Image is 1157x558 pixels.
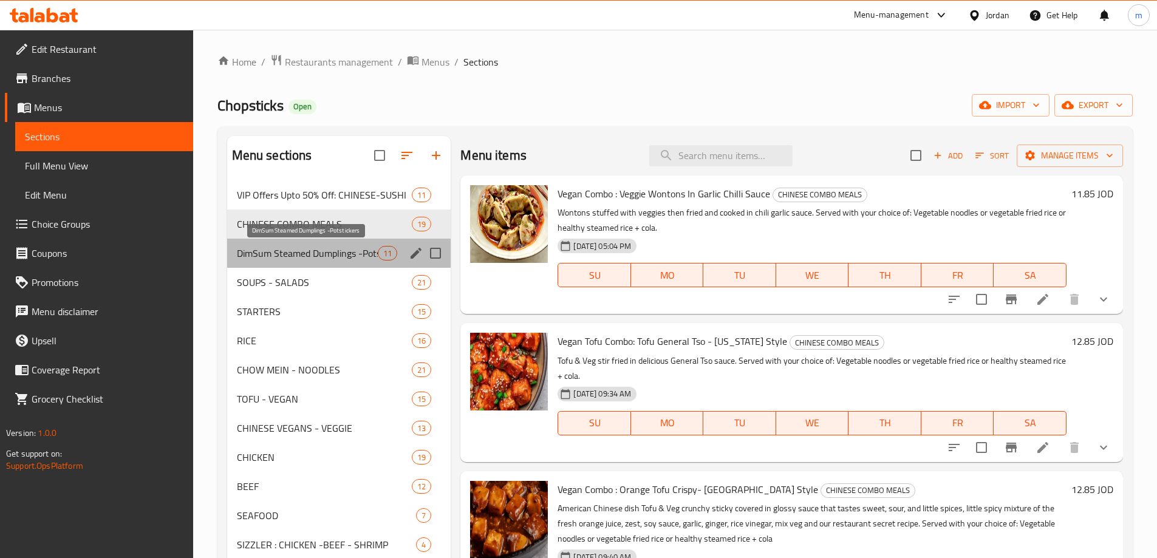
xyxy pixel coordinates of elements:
div: BEEF12 [227,472,451,501]
a: Restaurants management [270,54,393,70]
span: CHINESE COMBO MEALS [237,217,412,231]
span: Version: [6,425,36,441]
div: Open [288,100,316,114]
span: Menus [422,55,449,69]
span: Menu disclaimer [32,304,183,319]
span: Add [932,149,964,163]
h6: 11.85 JOD [1071,185,1113,202]
div: CHICKEN19 [227,443,451,472]
span: TH [853,267,916,284]
span: 21 [412,364,431,376]
span: 11 [412,189,431,201]
div: items [416,508,431,523]
div: CHINESE COMBO MEALS [790,335,884,350]
button: WE [776,411,849,435]
span: import [981,98,1040,113]
span: CHINESE COMBO MEALS [821,483,915,497]
div: Menu-management [854,8,929,22]
button: FR [921,263,994,287]
span: [DATE] 09:34 AM [568,388,636,400]
button: delete [1060,433,1089,462]
span: Upsell [32,333,183,348]
button: TU [703,411,776,435]
a: Coupons [5,239,193,268]
li: / [398,55,402,69]
div: items [412,362,431,377]
span: DimSum Steamed Dumplings -Potstickers [237,246,378,260]
span: Select section [903,143,929,168]
div: items [412,450,431,464]
span: [DATE] 05:04 PM [568,240,636,252]
button: MO [631,263,704,287]
a: Coverage Report [5,355,193,384]
span: SU [563,267,626,284]
a: Edit Menu [15,180,193,209]
span: Select all sections [367,143,392,168]
span: Coupons [32,246,183,260]
div: SOUPS - SALADS21 [227,268,451,297]
h2: Menu sections [232,146,312,165]
div: items [412,217,431,231]
div: CHICKEN [237,450,412,464]
span: Promotions [32,275,183,290]
span: STARTERS [237,304,412,319]
div: items [416,537,431,552]
button: Branch-specific-item [997,433,1026,462]
button: FR [921,411,994,435]
button: sort-choices [940,285,969,314]
span: TU [708,414,771,432]
span: Add item [929,146,968,165]
p: American Chinese dish Tofu & Veg crunchy sticky covered in glossy sauce that tastes sweet, sour, ... [558,501,1067,546]
h6: 12.85 JOD [1071,481,1113,498]
span: 4 [417,539,431,551]
div: TOFU - VEGAN [237,392,412,406]
button: WE [776,263,849,287]
span: 12 [412,481,431,492]
span: 7 [417,510,431,522]
button: sort-choices [940,433,969,462]
span: Grocery Checklist [32,392,183,406]
a: Edit Restaurant [5,35,193,64]
span: CHOW MEIN - NOODLES [237,362,412,377]
button: Add [929,146,968,165]
button: show more [1089,433,1118,462]
div: STARTERS15 [227,297,451,326]
p: Tofu & Veg stir fried in delicious General Tso sauce. Served with your choice of: Vegetable noodl... [558,353,1067,384]
div: items [378,246,397,260]
button: Add section [422,141,451,170]
div: items [412,392,431,406]
button: TH [848,411,921,435]
li: / [454,55,459,69]
span: 19 [412,219,431,230]
span: CHINESE COMBO MEALS [773,188,867,202]
div: items [412,333,431,348]
a: Branches [5,64,193,93]
a: Menus [5,93,193,122]
span: Sort sections [392,141,422,170]
a: Menus [407,54,449,70]
svg: Show Choices [1096,292,1111,307]
a: Home [217,55,256,69]
span: Edit Restaurant [32,42,183,56]
span: Select to update [969,435,994,460]
span: Edit Menu [25,188,183,202]
span: FR [926,414,989,432]
div: SEAFOOD7 [227,501,451,530]
span: SEAFOOD [237,508,417,523]
span: SOUPS - SALADS [237,275,412,290]
span: WE [781,414,844,432]
span: Open [288,101,316,112]
span: VIP Offers Upto 50% Off: CHINESE-SUSHI [237,188,412,202]
button: Sort [972,146,1012,165]
span: m [1135,9,1142,22]
button: SU [558,411,630,435]
span: 11 [378,248,397,259]
a: Promotions [5,268,193,297]
div: items [412,188,431,202]
a: Sections [15,122,193,151]
span: Full Menu View [25,158,183,173]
